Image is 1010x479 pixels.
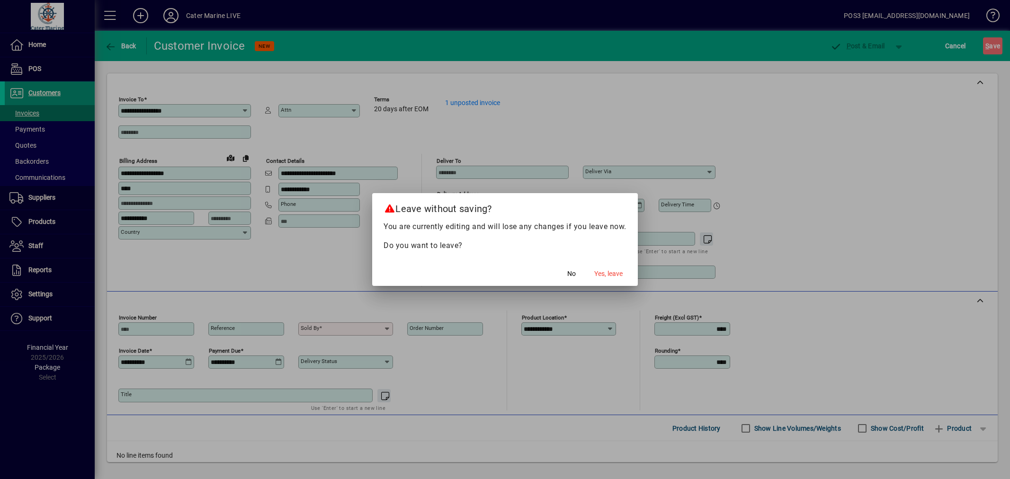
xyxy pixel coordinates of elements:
[594,269,623,279] span: Yes, leave
[556,265,587,282] button: No
[590,265,626,282] button: Yes, leave
[567,269,576,279] span: No
[384,240,626,251] p: Do you want to leave?
[384,221,626,232] p: You are currently editing and will lose any changes if you leave now.
[372,193,638,221] h2: Leave without saving?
